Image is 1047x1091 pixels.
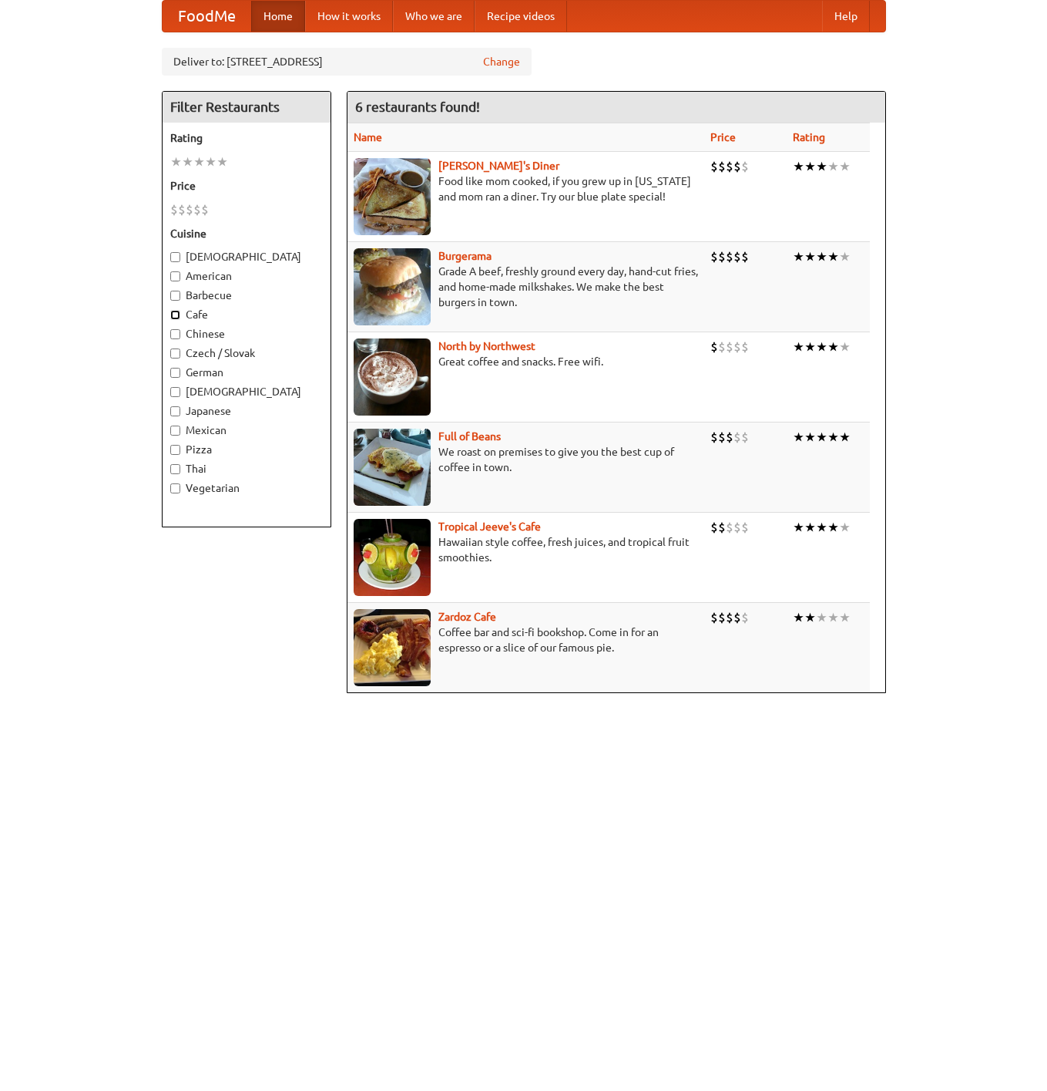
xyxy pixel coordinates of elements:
[170,307,323,322] label: Cafe
[170,271,180,281] input: American
[718,429,726,446] li: $
[186,201,193,218] li: $
[170,226,323,241] h5: Cuisine
[733,158,741,175] li: $
[741,519,749,536] li: $
[170,480,323,496] label: Vegetarian
[354,158,431,235] img: sallys.jpg
[354,625,698,655] p: Coffee bar and sci-fi bookshop. Come in for an espresso or a slice of our famous pie.
[305,1,393,32] a: How it works
[816,248,827,265] li: ★
[170,249,323,264] label: [DEMOGRAPHIC_DATA]
[718,338,726,355] li: $
[170,326,323,342] label: Chinese
[354,264,698,310] p: Grade A beef, freshly ground every day, hand-cut fries, and home-made milkshakes. We make the bes...
[793,429,804,446] li: ★
[741,609,749,626] li: $
[839,519,851,536] li: ★
[170,310,180,320] input: Cafe
[354,534,698,565] p: Hawaiian style coffee, fresh juices, and tropical fruit smoothies.
[804,248,816,265] li: ★
[355,99,480,114] ng-pluralize: 6 restaurants found!
[816,429,827,446] li: ★
[710,131,736,143] a: Price
[170,130,323,146] h5: Rating
[163,1,251,32] a: FoodMe
[733,519,741,536] li: $
[170,288,323,303] label: Barbecue
[170,252,180,262] input: [DEMOGRAPHIC_DATA]
[733,248,741,265] li: $
[438,160,559,172] a: [PERSON_NAME]'s Diner
[816,609,827,626] li: ★
[170,464,180,474] input: Thai
[170,365,323,380] label: German
[822,1,870,32] a: Help
[827,429,839,446] li: ★
[741,338,749,355] li: $
[170,178,323,194] h5: Price
[741,429,749,446] li: $
[726,429,733,446] li: $
[170,268,323,284] label: American
[170,483,180,493] input: Vegetarian
[170,426,180,436] input: Mexican
[710,429,718,446] li: $
[170,153,182,170] li: ★
[178,201,186,218] li: $
[710,338,718,355] li: $
[726,158,733,175] li: $
[827,609,839,626] li: ★
[710,158,718,175] li: $
[793,158,804,175] li: ★
[718,609,726,626] li: $
[718,248,726,265] li: $
[354,354,698,369] p: Great coffee and snacks. Free wifi.
[170,406,180,416] input: Japanese
[483,54,520,69] a: Change
[804,609,816,626] li: ★
[726,519,733,536] li: $
[710,609,718,626] li: $
[162,48,532,76] div: Deliver to: [STREET_ADDRESS]
[793,519,804,536] li: ★
[170,349,180,359] input: Czech / Slovak
[804,158,816,175] li: ★
[182,153,193,170] li: ★
[816,158,827,175] li: ★
[793,248,804,265] li: ★
[438,250,492,262] a: Burgerama
[216,153,228,170] li: ★
[733,429,741,446] li: $
[170,201,178,218] li: $
[839,609,851,626] li: ★
[726,248,733,265] li: $
[438,611,496,623] b: Zardoz Cafe
[163,92,331,123] h4: Filter Restaurants
[475,1,567,32] a: Recipe videos
[170,329,180,339] input: Chinese
[170,445,180,455] input: Pizza
[193,153,205,170] li: ★
[710,519,718,536] li: $
[804,429,816,446] li: ★
[839,248,851,265] li: ★
[827,519,839,536] li: ★
[170,384,323,399] label: [DEMOGRAPHIC_DATA]
[170,368,180,378] input: German
[804,338,816,355] li: ★
[816,519,827,536] li: ★
[354,429,431,506] img: beans.jpg
[710,248,718,265] li: $
[393,1,475,32] a: Who we are
[718,519,726,536] li: $
[741,248,749,265] li: $
[438,430,501,443] b: Full of Beans
[438,520,541,533] a: Tropical Jeeve's Cafe
[354,248,431,325] img: burgerama.jpg
[170,387,180,397] input: [DEMOGRAPHIC_DATA]
[170,461,323,476] label: Thai
[816,338,827,355] li: ★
